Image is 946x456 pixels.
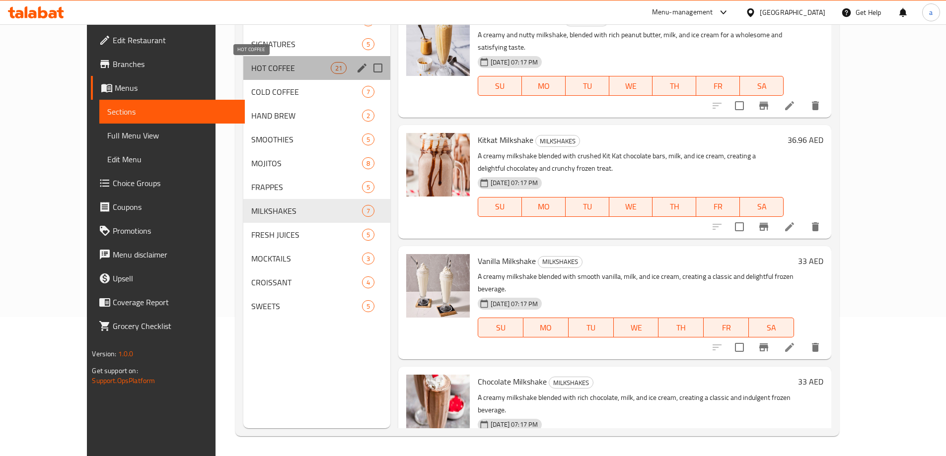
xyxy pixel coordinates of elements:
[613,199,649,214] span: WE
[91,171,245,195] a: Choice Groups
[92,347,116,360] span: Version:
[696,76,740,96] button: FR
[406,133,470,196] img: Kitkat Milkshake
[91,76,245,100] a: Menus
[569,318,614,337] button: TU
[92,374,155,387] a: Support.OpsPlatform
[251,157,362,169] span: MOJITOS
[362,205,374,217] div: items
[406,375,470,438] img: Chocolate Milkshake
[91,266,245,290] a: Upsell
[752,215,776,239] button: Branch-specific-item
[107,130,237,141] span: Full Menu View
[251,276,362,288] div: CROISSANT
[549,377,593,389] div: MILKSHAKES
[618,321,655,335] span: WE
[251,253,362,264] span: MOCKTAILS
[566,76,609,96] button: TU
[91,52,245,76] a: Branches
[118,347,133,360] span: 1.0.0
[113,320,237,332] span: Grocery Checklist
[251,62,331,74] span: HOT COFFEE
[656,199,692,214] span: TH
[363,40,374,49] span: 5
[522,197,566,217] button: MO
[362,133,374,145] div: items
[99,100,245,124] a: Sections
[243,128,390,151] div: SMOOTHIES5
[113,34,237,46] span: Edit Restaurant
[740,76,784,96] button: SA
[362,86,374,98] div: items
[113,249,237,261] span: Menu disclaimer
[929,7,933,18] span: a
[251,110,362,122] span: HAND BREW
[708,321,745,335] span: FR
[803,94,827,118] button: delete
[570,79,605,93] span: TU
[700,199,736,214] span: FR
[362,229,374,241] div: items
[760,7,825,18] div: [GEOGRAPHIC_DATA]
[355,61,369,75] button: edit
[107,106,237,118] span: Sections
[243,294,390,318] div: SWEETS5
[656,79,692,93] span: TH
[729,337,750,358] span: Select to update
[609,76,653,96] button: WE
[362,38,374,50] div: items
[251,133,362,145] span: SMOOTHIES
[482,199,518,214] span: SU
[251,86,362,98] span: COLD COFFEE
[251,229,362,241] span: FRESH JUICES
[363,302,374,311] span: 5
[538,256,582,268] div: MILKSHAKES
[696,197,740,217] button: FR
[478,29,784,54] p: A creamy and nutty milkshake, blended with rich peanut butter, milk, and ice cream for a wholesom...
[784,100,796,112] a: Edit menu item
[478,270,794,295] p: A creamy milkshake blended with smooth vanilla, milk, and ice cream, creating a classic and delig...
[614,318,659,337] button: WE
[363,278,374,287] span: 4
[113,58,237,70] span: Branches
[363,254,374,263] span: 3
[570,199,605,214] span: TU
[92,364,138,377] span: Get support on:
[363,159,374,168] span: 8
[362,276,374,288] div: items
[331,62,347,74] div: items
[653,76,696,96] button: TH
[526,79,562,93] span: MO
[91,28,245,52] a: Edit Restaurant
[363,206,374,216] span: 7
[243,56,390,80] div: HOT COFFEE21edit
[363,135,374,144] span: 5
[91,243,245,266] a: Menu disclaimer
[243,175,390,199] div: FRAPPES5
[753,321,790,335] span: SA
[784,341,796,353] a: Edit menu item
[243,151,390,175] div: MOJITOS8
[115,82,237,94] span: Menus
[740,197,784,217] button: SA
[243,270,390,294] div: CROISSANT4
[363,87,374,97] span: 7
[487,58,542,67] span: [DATE] 07:17 PM
[478,318,523,337] button: SU
[752,335,776,359] button: Branch-specific-item
[478,150,784,175] p: A creamy milkshake blended with crushed Kit Kat chocolate bars, milk, and ice cream, creating a d...
[91,195,245,219] a: Coupons
[251,205,362,217] span: MILKSHAKES
[251,38,362,50] div: SIGNATURES
[113,296,237,308] span: Coverage Report
[522,76,566,96] button: MO
[527,321,565,335] span: MO
[363,183,374,192] span: 5
[243,247,390,270] div: MOCKTAILS3
[487,299,542,309] span: [DATE] 07:17 PM
[478,197,522,217] button: SU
